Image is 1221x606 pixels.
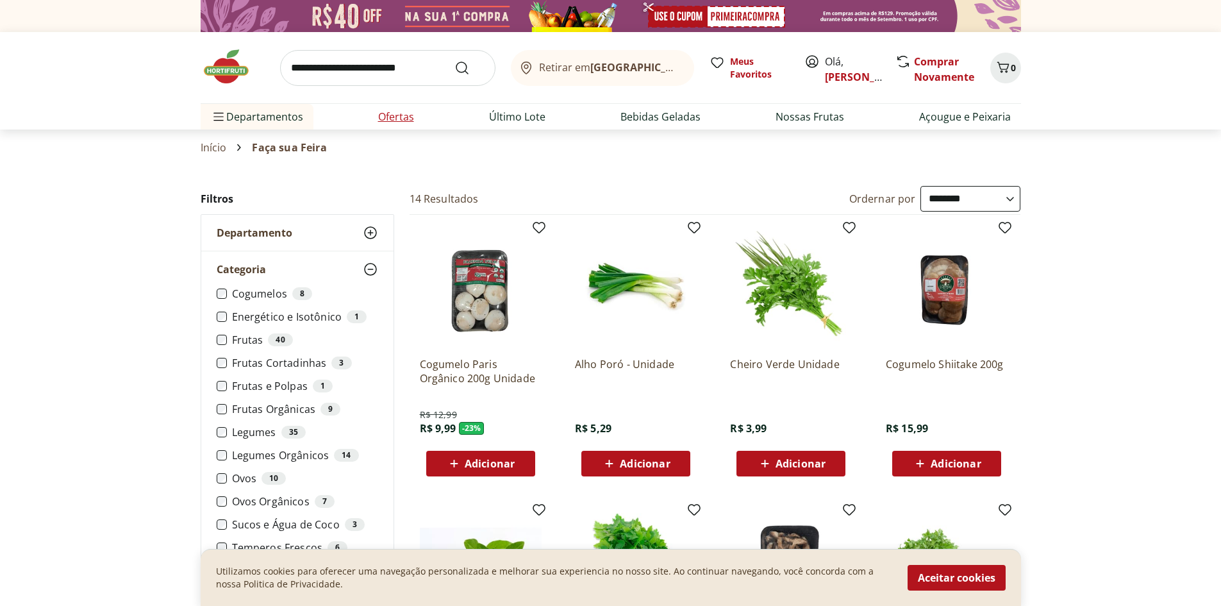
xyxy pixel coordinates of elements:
[892,451,1001,476] button: Adicionar
[908,565,1006,591] button: Aceitar cookies
[914,55,974,84] a: Comprar Novamente
[232,357,378,369] label: Frutas Cortadinhas
[730,225,852,347] img: Cheiro Verde Unidade
[232,426,378,439] label: Legumes
[217,263,266,276] span: Categoria
[919,109,1011,124] a: Açougue e Peixaria
[886,421,928,435] span: R$ 15,99
[420,225,542,347] img: Cogumelo Paris Orgânico 200g Unidade
[280,50,495,86] input: search
[347,310,367,323] div: 1
[776,109,844,124] a: Nossas Frutas
[331,357,351,369] div: 3
[489,109,545,124] a: Último Lote
[465,459,515,469] span: Adicionar
[378,109,414,124] a: Ofertas
[420,408,457,421] span: R$ 12,99
[511,50,694,86] button: Retirar em[GEOGRAPHIC_DATA]/[GEOGRAPHIC_DATA]
[232,495,378,508] label: Ovos Orgânicos
[292,287,312,300] div: 8
[232,333,378,346] label: Frutas
[886,225,1008,347] img: Cogumelo Shiitake 200g
[315,495,335,508] div: 7
[1011,62,1016,74] span: 0
[232,287,378,300] label: Cogumelos
[328,541,347,554] div: 6
[232,403,378,416] label: Frutas Orgânicas
[620,459,670,469] span: Adicionar
[420,421,456,435] span: R$ 9,99
[454,60,485,76] button: Submit Search
[990,53,1021,83] button: Carrinho
[211,101,226,132] button: Menu
[313,380,333,392] div: 1
[736,451,845,476] button: Adicionar
[201,215,394,251] button: Departamento
[201,142,227,153] a: Início
[575,421,611,435] span: R$ 5,29
[776,459,826,469] span: Adicionar
[201,251,394,287] button: Categoria
[201,47,265,86] img: Hortifruti
[211,101,303,132] span: Departamentos
[849,192,916,206] label: Ordernar por
[410,192,479,206] h2: 14 Resultados
[730,357,852,385] a: Cheiro Verde Unidade
[232,541,378,554] label: Temperos Frescos
[268,333,292,346] div: 40
[216,565,892,591] p: Utilizamos cookies para oferecer uma navegação personalizada e melhorar sua experiencia no nosso ...
[334,449,358,462] div: 14
[262,472,286,485] div: 10
[459,422,485,435] span: - 23 %
[620,109,701,124] a: Bebidas Geladas
[201,186,394,212] h2: Filtros
[730,421,767,435] span: R$ 3,99
[232,449,378,462] label: Legumes Orgânicos
[590,60,806,74] b: [GEOGRAPHIC_DATA]/[GEOGRAPHIC_DATA]
[539,62,681,73] span: Retirar em
[232,518,378,531] label: Sucos e Água de Coco
[886,357,1008,385] a: Cogumelo Shiitake 200g
[232,310,378,323] label: Energético e Isotônico
[252,142,326,153] span: Faça sua Feira
[575,357,697,385] a: Alho Poró - Unidade
[232,380,378,392] label: Frutas e Polpas
[420,357,542,385] a: Cogumelo Paris Orgânico 200g Unidade
[232,472,378,485] label: Ovos
[575,225,697,347] img: Alho Poró - Unidade
[710,55,789,81] a: Meus Favoritos
[730,55,789,81] span: Meus Favoritos
[320,403,340,416] div: 9
[825,54,882,85] span: Olá,
[281,426,306,439] div: 35
[825,70,908,84] a: [PERSON_NAME]
[426,451,535,476] button: Adicionar
[345,518,365,531] div: 3
[581,451,690,476] button: Adicionar
[931,459,981,469] span: Adicionar
[217,226,292,239] span: Departamento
